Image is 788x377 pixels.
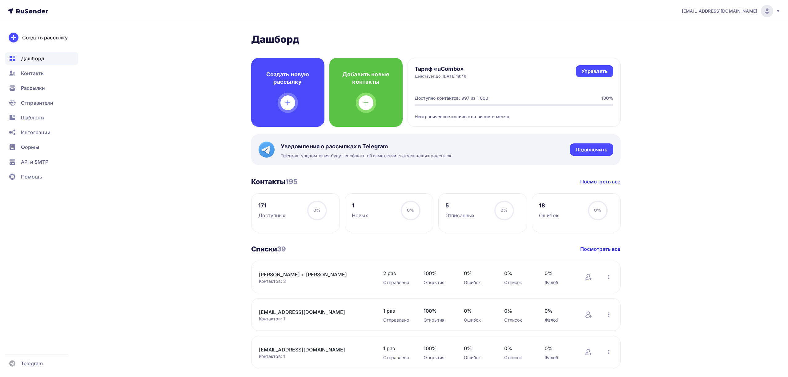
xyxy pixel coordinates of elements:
[339,71,393,86] h4: Добавить новые контакты
[259,346,364,353] a: [EMAIL_ADDRESS][DOMAIN_NAME]
[259,353,371,359] div: Контактов: 1
[383,279,411,286] div: Отправлено
[407,207,414,213] span: 0%
[261,71,315,86] h4: Создать новую рассылку
[504,270,532,277] span: 0%
[424,355,452,361] div: Открытия
[415,74,467,79] div: Действует до: [DATE] 18:46
[464,279,492,286] div: Ошибок
[383,317,411,323] div: Отправлено
[281,143,453,150] span: Уведомления о рассылках в Telegram
[682,8,757,14] span: [EMAIL_ADDRESS][DOMAIN_NAME]
[5,82,78,94] a: Рассылки
[464,307,492,315] span: 0%
[21,55,44,62] span: Дашборд
[286,178,298,186] span: 195
[5,67,78,79] a: Контакты
[576,146,607,153] div: Подключить
[415,106,613,120] div: Неограниченное количество писем в месяц
[21,70,45,77] span: Контакты
[5,97,78,109] a: Отправители
[251,177,298,186] h3: Контакты
[581,68,608,75] div: Управлять
[383,307,411,315] span: 1 раз
[383,355,411,361] div: Отправлено
[545,307,573,315] span: 0%
[424,307,452,315] span: 100%
[259,316,371,322] div: Контактов: 1
[259,308,364,316] a: [EMAIL_ADDRESS][DOMAIN_NAME]
[464,270,492,277] span: 0%
[545,345,573,352] span: 0%
[277,245,286,253] span: 39
[501,207,508,213] span: 0%
[539,212,559,219] div: Ошибок
[352,202,368,209] div: 1
[21,143,39,151] span: Формы
[259,278,371,284] div: Контактов: 3
[580,178,621,185] a: Посмотреть все
[22,34,68,41] div: Создать рассылку
[594,207,601,213] span: 0%
[504,317,532,323] div: Отписок
[21,84,45,92] span: Рассылки
[545,279,573,286] div: Жалоб
[258,212,285,219] div: Доступных
[415,95,488,101] div: Доступно контактов: 997 из 1 000
[21,129,50,136] span: Интеграции
[424,270,452,277] span: 100%
[5,141,78,153] a: Формы
[383,345,411,352] span: 1 раз
[545,317,573,323] div: Жалоб
[21,99,54,106] span: Отправители
[539,202,559,209] div: 18
[5,111,78,124] a: Шаблоны
[545,355,573,361] div: Жалоб
[21,158,48,166] span: API и SMTP
[313,207,320,213] span: 0%
[445,202,475,209] div: 5
[504,307,532,315] span: 0%
[251,245,286,253] h3: Списки
[504,355,532,361] div: Отписок
[352,212,368,219] div: Новых
[21,360,43,367] span: Telegram
[415,65,467,73] h4: Тариф «uCombo»
[464,317,492,323] div: Ошибок
[424,317,452,323] div: Открытия
[258,202,285,209] div: 171
[21,114,44,121] span: Шаблоны
[5,52,78,65] a: Дашборд
[504,345,532,352] span: 0%
[383,270,411,277] span: 2 раз
[504,279,532,286] div: Отписок
[682,5,781,17] a: [EMAIL_ADDRESS][DOMAIN_NAME]
[259,271,364,278] a: [PERSON_NAME] + [PERSON_NAME]
[251,33,621,46] h2: Дашборд
[580,245,621,253] a: Посмотреть все
[464,355,492,361] div: Ошибок
[445,212,475,219] div: Отписанных
[601,95,613,101] div: 100%
[21,173,42,180] span: Помощь
[281,153,453,159] span: Telegram уведомления будут сообщать об изменении статуса ваших рассылок.
[424,279,452,286] div: Открытия
[464,345,492,352] span: 0%
[545,270,573,277] span: 0%
[424,345,452,352] span: 100%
